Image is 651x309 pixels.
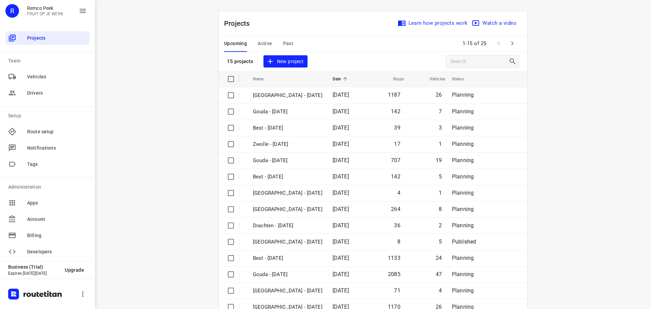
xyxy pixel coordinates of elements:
div: Notifications [5,141,90,155]
div: Projects [5,31,90,45]
span: [DATE] [333,173,349,180]
span: [DATE] [333,222,349,229]
p: [GEOGRAPHIC_DATA] - [DATE] [253,206,322,213]
span: Status [452,75,473,83]
p: Projects [224,18,255,28]
span: 1187 [388,92,400,98]
span: 39 [394,124,400,131]
span: 5 [439,173,442,180]
span: Route setup [27,128,87,135]
span: [DATE] [333,190,349,196]
span: [DATE] [333,141,349,147]
span: Planning [452,92,474,98]
p: [GEOGRAPHIC_DATA] - [DATE] [253,189,322,197]
div: Route setup [5,125,90,138]
div: Search [509,57,519,65]
span: 1 [439,190,442,196]
p: Zwolle - Friday [253,140,322,148]
span: [DATE] [333,206,349,212]
button: Upgrade [59,264,90,276]
span: Date [333,75,350,83]
span: Planning [452,108,474,115]
span: Past [283,39,294,48]
span: [DATE] [333,124,349,131]
div: Billing [5,229,90,242]
span: Planning [452,271,474,277]
div: Account [5,212,90,226]
span: Planning [452,124,474,131]
p: [GEOGRAPHIC_DATA] - [DATE] [253,92,322,99]
p: Best - Friday [253,124,322,132]
span: [DATE] [333,157,349,163]
span: Planning [452,206,474,212]
p: Team [8,57,90,64]
span: 7 [439,108,442,115]
p: Expires [DATE][DATE] [8,271,59,276]
p: FRUIT OP JE WERK [27,12,63,16]
span: Notifications [27,144,87,152]
span: [DATE] [333,271,349,277]
span: Vehicles [421,75,445,83]
span: Planning [452,157,474,163]
div: Tags [5,157,90,171]
span: 17 [394,141,400,147]
span: 71 [394,287,400,294]
span: 2085 [388,271,400,277]
span: 1133 [388,255,400,261]
p: Administration [8,184,90,191]
span: 142 [391,173,400,180]
button: New project [263,55,308,68]
span: 24 [436,255,442,261]
span: Planning [452,287,474,294]
p: Remco Peek [27,5,63,11]
div: Vehicles [5,70,90,83]
span: Account [27,216,87,223]
span: 5 [439,238,442,245]
span: 36 [394,222,400,229]
span: Previous Page [492,37,506,50]
span: Next Page [506,37,519,50]
p: 15 projects [227,58,254,64]
span: New project [268,57,303,66]
span: Planning [452,222,474,229]
span: [DATE] [333,255,349,261]
span: Developers [27,248,87,255]
span: [DATE] [333,92,349,98]
span: 2 [439,222,442,229]
span: 26 [436,92,442,98]
span: Tags [27,161,87,168]
span: 4 [397,190,400,196]
span: Planning [452,255,474,261]
span: Active [258,39,272,48]
p: Gouda - Friday [253,108,322,116]
span: 142 [391,108,400,115]
span: 3 [439,124,442,131]
span: Planning [452,190,474,196]
span: Vehicles [27,73,87,80]
span: 8 [397,238,400,245]
span: 47 [436,271,442,277]
p: Gemeente Rotterdam - Thursday [253,238,322,246]
span: 19 [436,157,442,163]
span: Drivers [27,90,87,97]
span: Apps [27,199,87,207]
p: Gouda - Thursday [253,157,322,165]
span: 1 [439,141,442,147]
p: Business (Trial) [8,264,59,270]
div: Drivers [5,86,90,100]
span: [DATE] [333,238,349,245]
p: Antwerpen - Wednesday [253,287,322,295]
div: Developers [5,245,90,258]
span: 1-15 of 25 [460,36,489,51]
span: Stops [384,75,404,83]
div: Apps [5,196,90,210]
span: Billing [27,232,87,239]
span: 707 [391,157,400,163]
span: 8 [439,206,442,212]
p: Gouda - Wednesday [253,271,322,278]
p: Drachten - [DATE] [253,222,322,230]
p: Best - Wednesday [253,254,322,262]
div: R [5,4,19,18]
span: Upcoming [224,39,247,48]
input: Search projects [450,56,509,67]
